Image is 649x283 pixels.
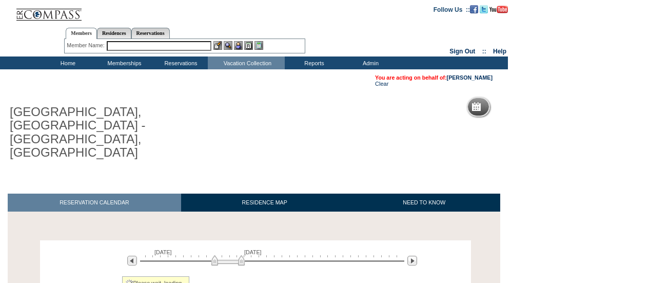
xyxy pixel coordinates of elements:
[181,194,348,212] a: RESIDENCE MAP
[375,81,388,87] a: Clear
[480,5,488,13] img: Follow us on Twitter
[254,41,263,50] img: b_calculator.gif
[447,74,493,81] a: [PERSON_NAME]
[38,56,95,69] td: Home
[154,249,172,255] span: [DATE]
[480,6,488,12] a: Follow us on Twitter
[244,249,262,255] span: [DATE]
[489,6,508,13] img: Subscribe to our YouTube Channel
[434,5,470,13] td: Follow Us ::
[470,6,478,12] a: Become our fan on Facebook
[127,256,137,266] img: Previous
[8,103,238,162] h1: [GEOGRAPHIC_DATA], [GEOGRAPHIC_DATA] - [GEOGRAPHIC_DATA], [GEOGRAPHIC_DATA]
[95,56,151,69] td: Memberships
[407,256,417,266] img: Next
[482,48,486,55] span: ::
[224,41,232,50] img: View
[244,41,253,50] img: Reservations
[485,104,563,110] h5: Reservation Calendar
[375,74,493,81] span: You are acting on behalf of:
[213,41,222,50] img: b_edit.gif
[151,56,208,69] td: Reservations
[493,48,506,55] a: Help
[348,194,500,212] a: NEED TO KNOW
[97,28,131,39] a: Residences
[285,56,341,69] td: Reports
[489,6,508,12] a: Subscribe to our YouTube Channel
[131,28,170,39] a: Reservations
[66,28,97,39] a: Members
[208,56,285,69] td: Vacation Collection
[234,41,243,50] img: Impersonate
[8,194,181,212] a: RESERVATION CALENDAR
[449,48,475,55] a: Sign Out
[470,5,478,13] img: Become our fan on Facebook
[67,41,106,50] div: Member Name:
[341,56,398,69] td: Admin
